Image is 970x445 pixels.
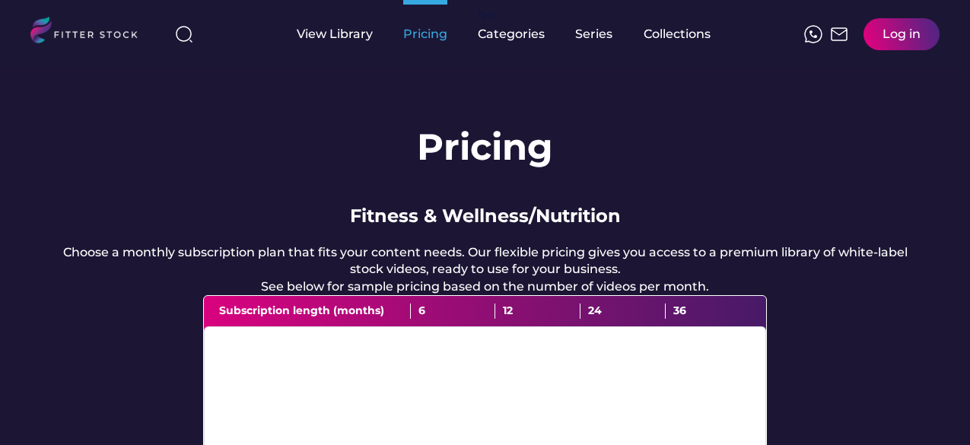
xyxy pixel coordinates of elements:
div: Subscription length (months) [219,304,411,319]
div: Log in [883,26,921,43]
div: Collections [644,26,711,43]
h1: Pricing [417,122,553,173]
div: Choose a monthly subscription plan that fits your content needs. Our flexible pricing gives you a... [61,244,909,295]
div: 36 [666,304,751,319]
img: search-normal%203.svg [175,25,193,43]
div: fvck [478,8,498,23]
img: Frame%2051.svg [830,25,848,43]
div: Pricing [403,26,447,43]
div: 12 [495,304,580,319]
img: meteor-icons_whatsapp%20%281%29.svg [804,25,822,43]
div: 6 [411,304,496,319]
div: Categories [478,26,545,43]
div: Series [575,26,613,43]
div: Fitness & Wellness/Nutrition [350,203,621,229]
div: View Library [297,26,373,43]
img: LOGO.svg [30,17,151,48]
div: 24 [580,304,666,319]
